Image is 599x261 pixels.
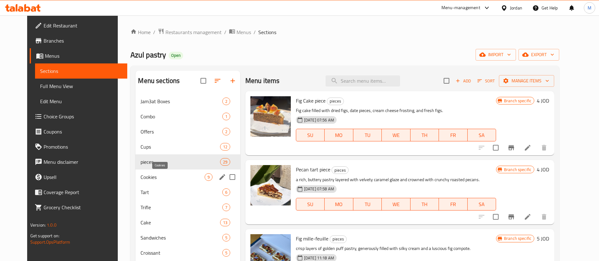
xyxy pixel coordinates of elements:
div: Trifle [141,204,222,211]
a: Home [130,28,151,36]
button: WE [382,198,410,211]
span: Branches [44,37,122,44]
span: Jam3at Boxes [141,98,222,105]
a: Edit menu item [524,213,531,221]
span: SA [470,131,494,140]
span: Manage items [504,77,549,85]
button: import [476,49,516,61]
span: FR [441,131,465,140]
div: items [220,219,230,226]
a: Full Menu View [35,79,127,94]
a: Choice Groups [30,109,127,124]
button: Sort [476,76,496,86]
span: Offers [141,128,222,135]
span: Cups [141,143,220,151]
div: pieces29 [135,154,240,169]
button: Manage items [499,75,554,87]
p: Fig cake filled with dried figs, date pieces, cream cheese frosting, and fresh figs. [296,107,496,115]
div: items [220,158,230,166]
span: Full Menu View [40,82,122,90]
span: Menus [45,52,122,60]
nav: breadcrumb [130,28,559,36]
div: Cake [141,219,220,226]
img: Fig Cake piece [250,96,291,137]
div: Jordan [510,4,522,11]
span: Sort [477,77,495,85]
span: Get support on: [30,232,59,240]
span: Combo [141,113,222,120]
p: a rich, buttery pastry layered with velvety caramel glaze and crowned with crunchy roasted pecans. [296,176,496,184]
span: Select to update [489,141,502,154]
span: [DATE] 11:18 AM [302,255,337,261]
button: TU [353,198,382,211]
span: Pecan tart piece [296,165,330,174]
button: delete [536,209,552,224]
span: Promotions [44,143,122,151]
button: SU [296,129,325,141]
a: Menus [30,48,127,63]
span: Add item [453,76,473,86]
span: Menu disclaimer [44,158,122,166]
span: Sort items [473,76,499,86]
span: Version: [30,221,46,229]
button: SU [296,198,325,211]
span: TU [356,200,379,209]
span: Fig mille-feuille [296,234,328,243]
span: Edit Restaurant [44,22,122,29]
span: Choice Groups [44,113,122,120]
a: Menus [229,28,251,36]
div: items [222,113,230,120]
span: 5 [223,250,230,256]
span: 2 [223,98,230,104]
span: Select to update [489,210,502,223]
span: Tart [141,188,222,196]
button: Branch-specific-item [504,140,519,155]
div: items [222,249,230,257]
div: items [220,143,230,151]
div: Cookies9edit [135,169,240,185]
div: items [222,98,230,105]
div: items [205,173,213,181]
input: search [326,75,400,86]
span: Fig Cake piece [296,96,326,105]
div: items [222,188,230,196]
h2: Menu sections [138,76,180,86]
span: Sections [258,28,276,36]
span: [DATE] 07:58 AM [302,186,337,192]
span: Grocery Checklist [44,204,122,211]
span: Coverage Report [44,188,122,196]
span: Open [169,53,183,58]
a: Edit menu item [524,144,531,151]
span: Select section [440,74,453,87]
span: Azul pastry [130,48,166,62]
button: MO [325,198,353,211]
span: Croissant [141,249,222,257]
h6: 4 JOD [537,165,549,174]
span: FR [441,200,465,209]
span: 1 [223,114,230,120]
span: Coupons [44,128,122,135]
div: Menu-management [441,4,480,12]
a: Coverage Report [30,185,127,200]
span: 13 [220,220,230,226]
span: Branch specific [501,167,534,173]
span: WE [384,200,408,209]
button: MO [325,129,353,141]
button: TU [353,129,382,141]
span: 1.0.0 [47,221,57,229]
button: Add [453,76,473,86]
li: / [254,28,256,36]
span: export [524,51,554,59]
span: 2 [223,129,230,135]
a: Restaurants management [158,28,222,36]
span: 9 [205,174,212,180]
span: Sections [40,67,122,75]
button: FR [439,198,467,211]
button: SA [468,129,496,141]
span: Sandwiches [141,234,222,241]
div: Jam3at Boxes2 [135,94,240,109]
span: pieces [327,98,344,105]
